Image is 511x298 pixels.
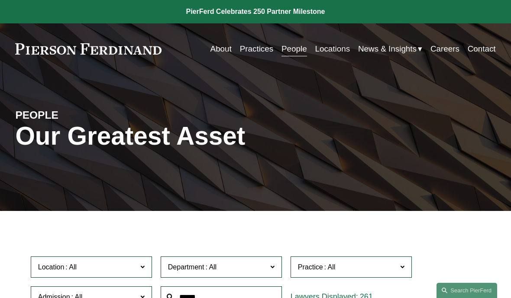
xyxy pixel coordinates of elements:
[358,42,417,56] span: News & Insights
[430,41,459,57] a: Careers
[315,41,350,57] a: Locations
[15,122,335,151] h1: Our Greatest Asset
[298,263,323,271] span: Practice
[38,263,65,271] span: Location
[240,41,273,57] a: Practices
[15,108,135,122] h4: PEOPLE
[281,41,307,57] a: People
[437,283,497,298] a: Search this site
[468,41,496,57] a: Contact
[210,41,232,57] a: About
[168,263,204,271] span: Department
[358,41,422,57] a: folder dropdown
